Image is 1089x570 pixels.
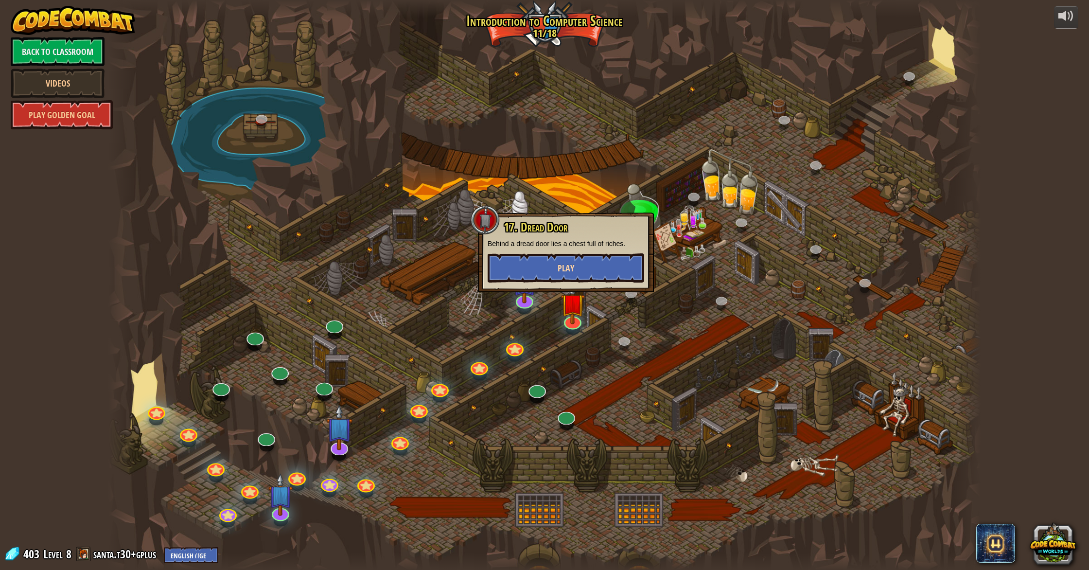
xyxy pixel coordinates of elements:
button: Adjust volume [1054,6,1078,29]
button: Play [488,253,644,283]
span: 17. Dread Door [504,219,568,235]
img: CodeCombat - Learn how to code by playing a game [11,6,135,35]
span: Play [558,262,574,274]
span: 403 [23,546,42,562]
span: 8 [66,546,71,562]
span: Level [43,546,63,562]
a: Play Golden Goal [11,100,113,129]
a: santa.t30+gplus [93,546,159,562]
img: level-banner-unstarted-subscriber.png [326,405,352,450]
a: Videos [11,69,105,98]
img: level-banner-unstarted-subscriber.png [268,473,293,516]
a: Back to Classroom [11,37,105,66]
p: Behind a dread door lies a chest full of riches. [488,239,644,249]
img: level-banner-unstarted.png [561,282,585,324]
